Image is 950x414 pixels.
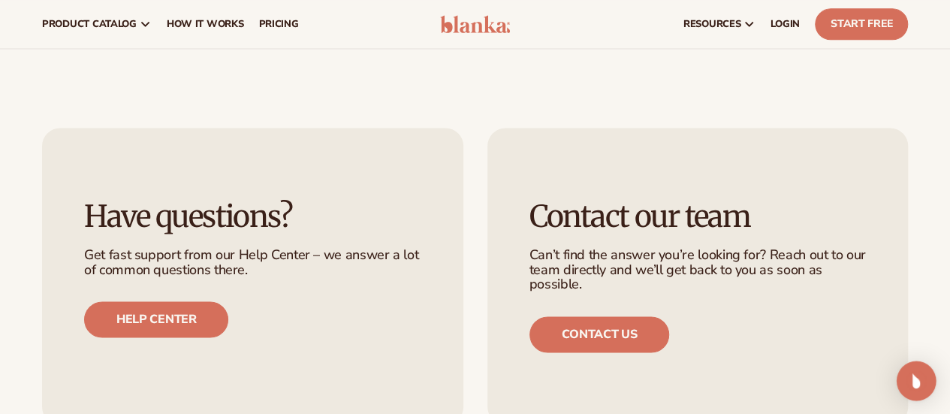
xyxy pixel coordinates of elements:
p: Get fast support from our Help Center – we answer a lot of common questions there. [84,248,421,278]
h3: Contact our team [529,200,867,233]
span: How It Works [167,18,244,30]
img: logo [440,15,511,33]
p: Can’t find the answer you’re looking for? Reach out to our team directly and we’ll get back to yo... [529,248,867,292]
div: Open Intercom Messenger [897,361,936,401]
span: resources [683,18,740,30]
span: pricing [258,18,298,30]
h3: Have questions? [84,200,421,233]
a: Help center [84,301,228,337]
a: Contact us [529,316,670,352]
span: product catalog [42,18,137,30]
span: LOGIN [771,18,800,30]
a: Start Free [815,8,908,40]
